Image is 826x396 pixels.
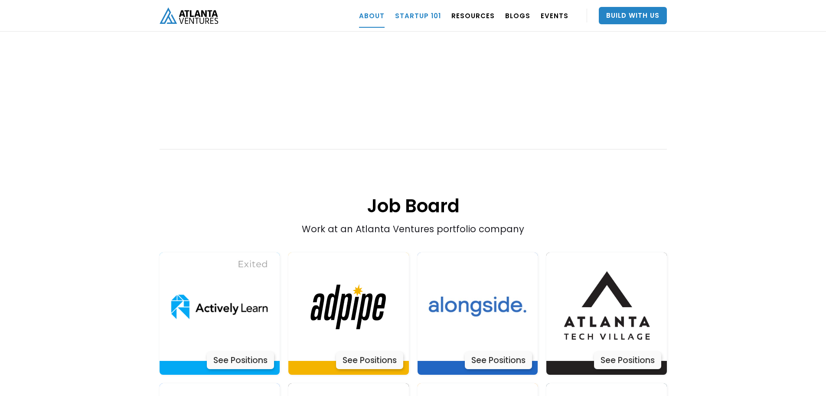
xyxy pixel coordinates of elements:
[359,3,385,28] a: ABOUT
[451,3,495,28] a: RESOURCES
[160,253,280,375] a: Actively LearnSee Positions
[599,7,667,24] a: Build With Us
[160,150,667,218] h1: Job Board
[465,352,532,369] div: See Positions
[288,253,409,375] a: Actively LearnSee Positions
[336,352,403,369] div: See Positions
[418,253,538,375] a: Actively LearnSee Positions
[552,253,661,361] img: Actively Learn
[165,253,274,361] img: Actively Learn
[505,3,530,28] a: BLOGS
[541,3,568,28] a: EVENTS
[594,352,661,369] div: See Positions
[423,253,532,361] img: Actively Learn
[294,253,403,361] img: Actively Learn
[546,253,667,375] a: Actively LearnSee Positions
[210,88,616,235] div: Work at an Atlanta Ventures portfolio company
[207,352,274,369] div: See Positions
[395,3,441,28] a: Startup 101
